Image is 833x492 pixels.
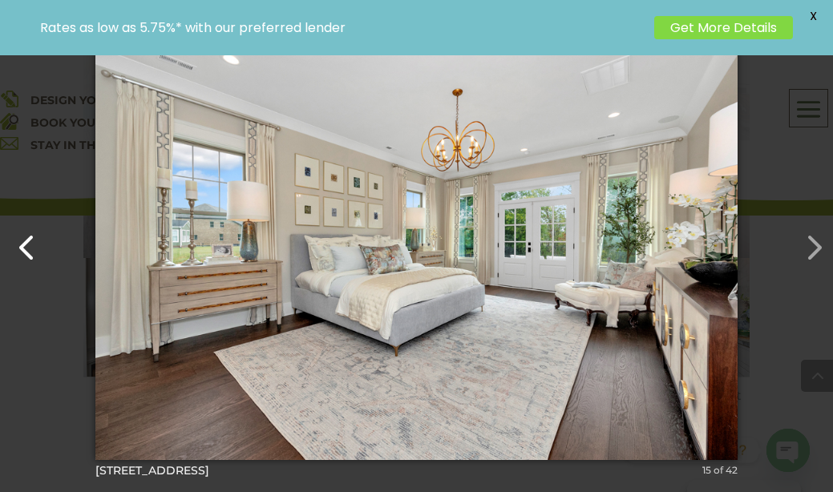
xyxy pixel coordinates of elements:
span: X [801,4,825,28]
button: Next (Right arrow key) [786,220,825,259]
a: Get More Details [654,16,793,39]
div: 15 of 42 [702,463,738,478]
p: Rates as low as 5.75%* with our preferred lender [40,20,646,35]
div: [STREET_ADDRESS] [95,463,738,478]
